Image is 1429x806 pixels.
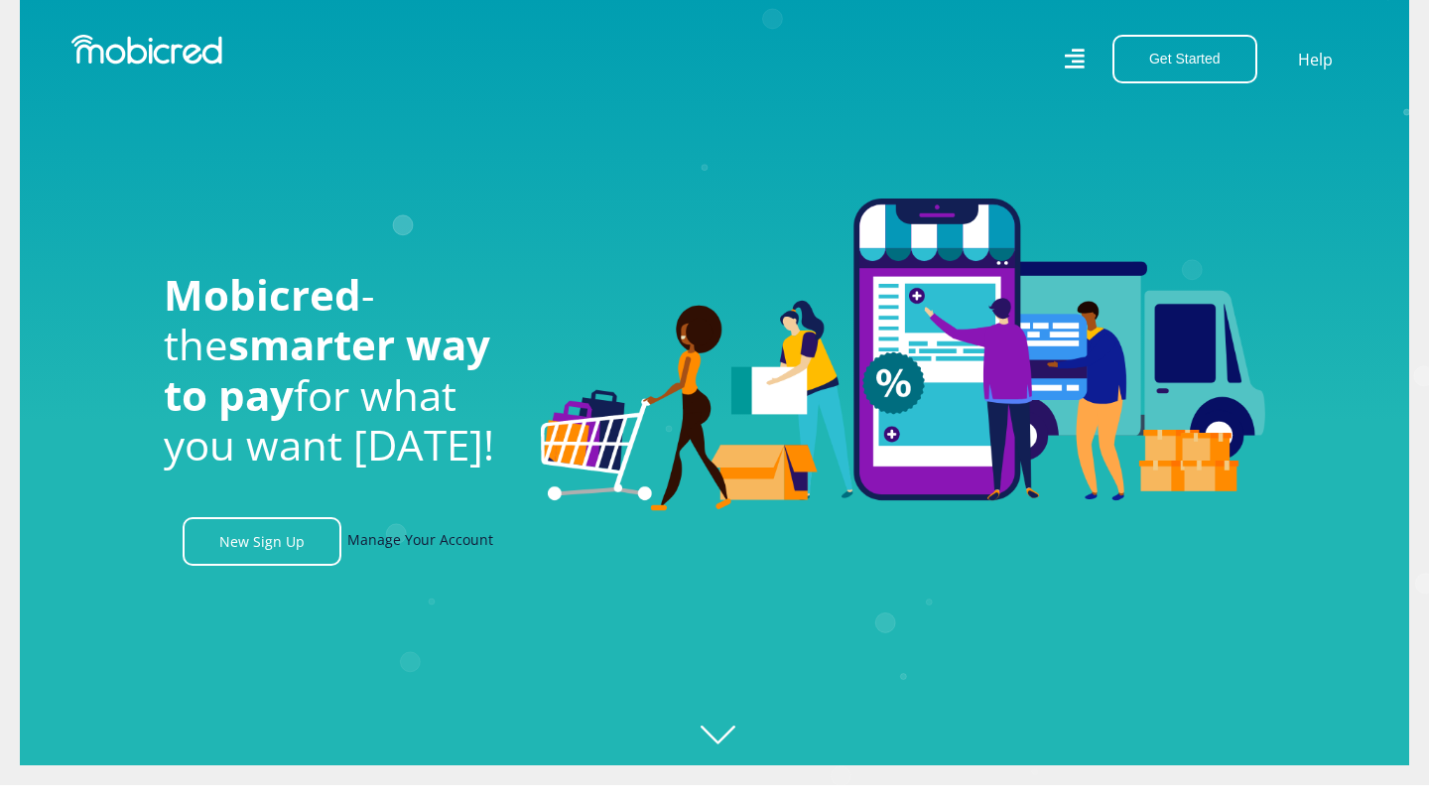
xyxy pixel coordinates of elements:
img: Mobicred [71,35,222,65]
a: New Sign Up [183,517,341,566]
button: Get Started [1112,35,1257,83]
a: Manage Your Account [347,517,493,566]
a: Help [1297,47,1334,72]
h1: - the for what you want [DATE]! [164,270,511,470]
img: Welcome to Mobicred [541,199,1265,512]
span: smarter way to pay [164,316,490,422]
span: Mobicred [164,266,361,323]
